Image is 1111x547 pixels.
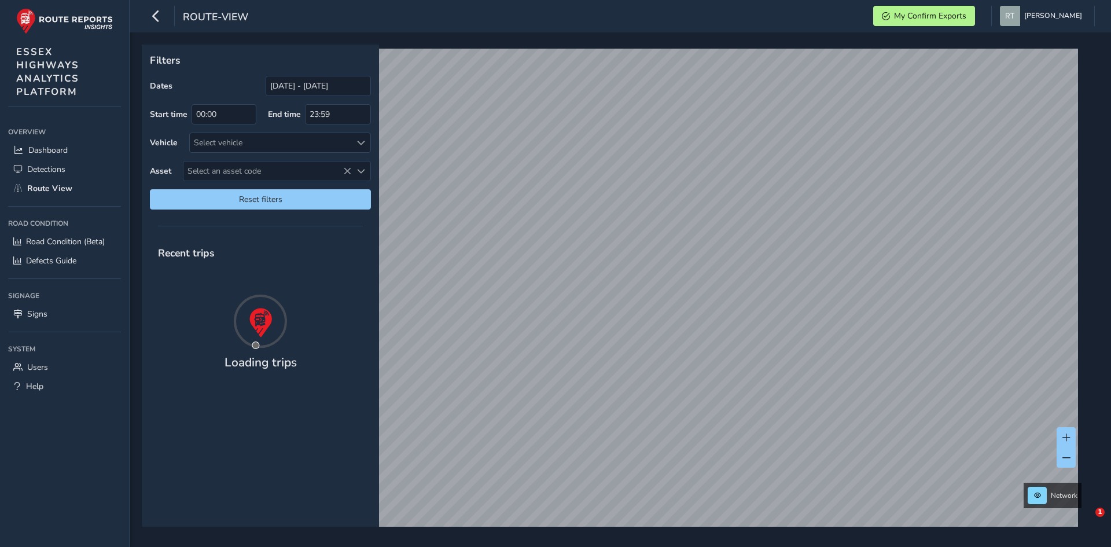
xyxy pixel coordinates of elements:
span: 1 [1095,508,1105,517]
a: Signs [8,304,121,324]
span: Recent trips [150,238,223,268]
a: Road Condition (Beta) [8,232,121,251]
div: Signage [8,287,121,304]
span: Route View [27,183,72,194]
span: [PERSON_NAME] [1024,6,1082,26]
span: Users [27,362,48,373]
button: [PERSON_NAME] [1000,6,1086,26]
img: diamond-layout [1000,6,1020,26]
a: Route View [8,179,121,198]
div: Overview [8,123,121,141]
div: System [8,340,121,358]
div: Road Condition [8,215,121,232]
a: Dashboard [8,141,121,160]
div: Select an asset code [351,161,370,181]
span: Defects Guide [26,255,76,266]
span: My Confirm Exports [894,10,966,21]
button: My Confirm Exports [873,6,975,26]
label: Vehicle [150,137,178,148]
span: Signs [27,309,47,320]
h4: Loading trips [225,355,297,370]
span: Help [26,381,43,392]
div: Select vehicle [190,133,351,152]
label: Dates [150,80,172,91]
span: route-view [183,10,248,26]
button: Reset filters [150,189,371,210]
span: Network [1051,491,1077,500]
img: rr logo [16,8,113,34]
label: Start time [150,109,187,120]
span: Road Condition (Beta) [26,236,105,247]
a: Help [8,377,121,396]
a: Defects Guide [8,251,121,270]
canvas: Map [146,49,1078,540]
label: End time [268,109,301,120]
a: Users [8,358,121,377]
span: Dashboard [28,145,68,156]
p: Filters [150,53,371,68]
label: Asset [150,166,171,177]
iframe: Intercom live chat [1072,508,1099,535]
span: ESSEX HIGHWAYS ANALYTICS PLATFORM [16,45,79,98]
span: Select an asset code [183,161,351,181]
span: Reset filters [159,194,362,205]
a: Detections [8,160,121,179]
span: Detections [27,164,65,175]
